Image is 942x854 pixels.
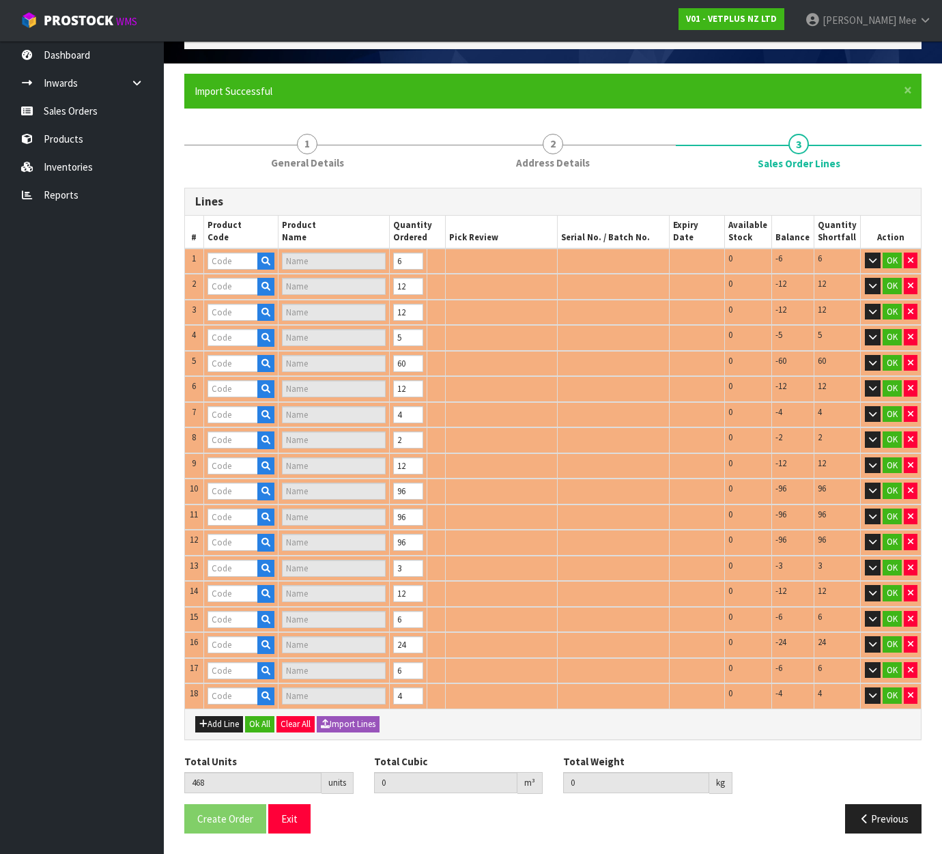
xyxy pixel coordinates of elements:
input: Code [208,687,258,704]
span: -6 [775,662,782,674]
span: 14 [190,585,198,597]
span: 6 [818,253,822,264]
th: Pick Review [446,216,558,248]
th: Expiry Date [669,216,725,248]
span: 0 [728,406,732,418]
button: Create Order [184,804,266,834]
span: Address Details [516,156,590,170]
span: 96 [818,509,826,520]
span: -6 [775,253,782,264]
input: Name [282,355,386,372]
input: Code [208,662,258,679]
span: 4 [818,687,822,699]
span: 12 [190,534,198,545]
input: Name [282,636,386,653]
input: Qty Ordered [393,278,423,295]
input: Code [208,431,258,449]
span: 96 [818,483,826,494]
span: Mee [898,14,917,27]
input: Name [282,534,386,551]
th: Balance [771,216,814,248]
button: OK [883,457,902,474]
input: Qty Ordered [393,355,423,372]
button: Previous [845,804,922,834]
span: -2 [775,431,782,443]
span: ProStock [44,12,113,29]
span: 12 [818,457,826,469]
input: Name [282,585,386,602]
button: OK [883,560,902,576]
span: 0 [728,380,732,392]
th: Quantity Shortfall [814,216,861,248]
button: OK [883,355,902,371]
button: OK [883,534,902,550]
input: Code [208,560,258,577]
span: 4 [818,406,822,418]
span: Create Order [197,812,253,825]
input: Code [208,636,258,653]
span: 24 [818,636,826,648]
strong: V01 - VETPLUS NZ LTD [686,13,777,25]
th: Serial No. / Batch No. [557,216,669,248]
input: Code [208,380,258,397]
label: Total Units [184,754,237,769]
input: Name [282,278,386,295]
span: 4 [192,329,196,341]
span: 2 [818,431,822,443]
button: OK [883,509,902,525]
span: 2 [192,278,196,289]
input: Qty Ordered [393,636,423,653]
span: -24 [775,636,786,648]
th: Available Stock [725,216,772,248]
span: 12 [818,278,826,289]
button: OK [883,611,902,627]
input: Name [282,611,386,628]
span: -96 [775,509,786,520]
button: Import Lines [317,716,380,732]
input: Qty Ordered [393,687,423,704]
input: Total Cubic [374,772,518,793]
button: OK [883,406,902,423]
span: General Details [271,156,344,170]
span: 3 [818,560,822,571]
span: -12 [775,304,786,315]
span: 0 [728,662,732,674]
input: Code [208,611,258,628]
button: OK [883,278,902,294]
span: 0 [728,611,732,623]
th: Product Code [203,216,278,248]
span: 0 [728,431,732,443]
button: OK [883,380,902,397]
span: 0 [728,509,732,520]
input: Name [282,304,386,321]
button: OK [883,483,902,499]
th: Product Name [278,216,390,248]
span: -12 [775,457,786,469]
label: Total Weight [563,754,625,769]
button: Exit [268,804,311,834]
span: 0 [728,278,732,289]
input: Code [208,253,258,270]
input: Name [282,329,386,346]
span: -6 [775,611,782,623]
input: Code [208,457,258,474]
span: 0 [728,560,732,571]
input: Name [282,406,386,423]
img: cube-alt.png [20,12,38,29]
input: Qty Ordered [393,534,423,551]
input: Qty Ordered [393,329,423,346]
input: Code [208,278,258,295]
button: OK [883,431,902,448]
input: Total Units [184,772,322,793]
input: Qty Ordered [393,509,423,526]
span: 7 [192,406,196,418]
span: [PERSON_NAME] [823,14,896,27]
span: -4 [775,406,782,418]
span: 0 [728,355,732,367]
button: OK [883,253,902,269]
input: Name [282,560,386,577]
span: 0 [728,329,732,341]
input: Name [282,687,386,704]
button: Add Line [195,716,243,732]
input: Code [208,585,258,602]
